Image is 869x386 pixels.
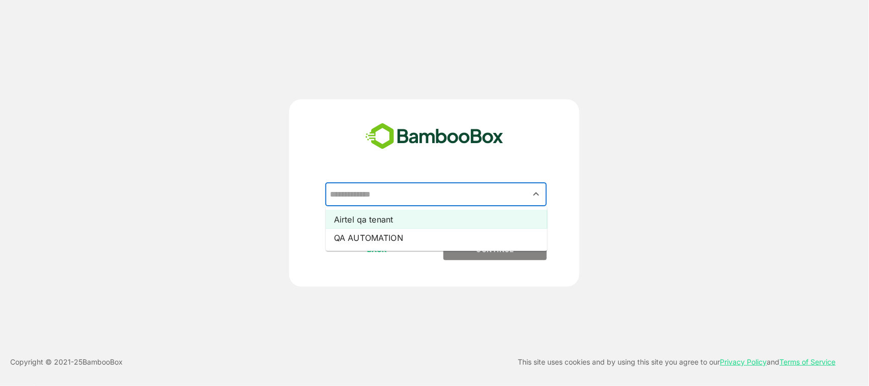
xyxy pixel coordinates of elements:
button: Close [529,187,543,201]
li: Airtel qa tenant [326,210,547,229]
img: bamboobox [360,120,509,153]
p: This site uses cookies and by using this site you agree to our and [518,356,836,368]
p: Copyright © 2021- 25 BambooBox [10,356,123,368]
a: Privacy Policy [720,357,767,366]
a: Terms of Service [780,357,836,366]
li: QA AUTOMATION [326,229,547,247]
